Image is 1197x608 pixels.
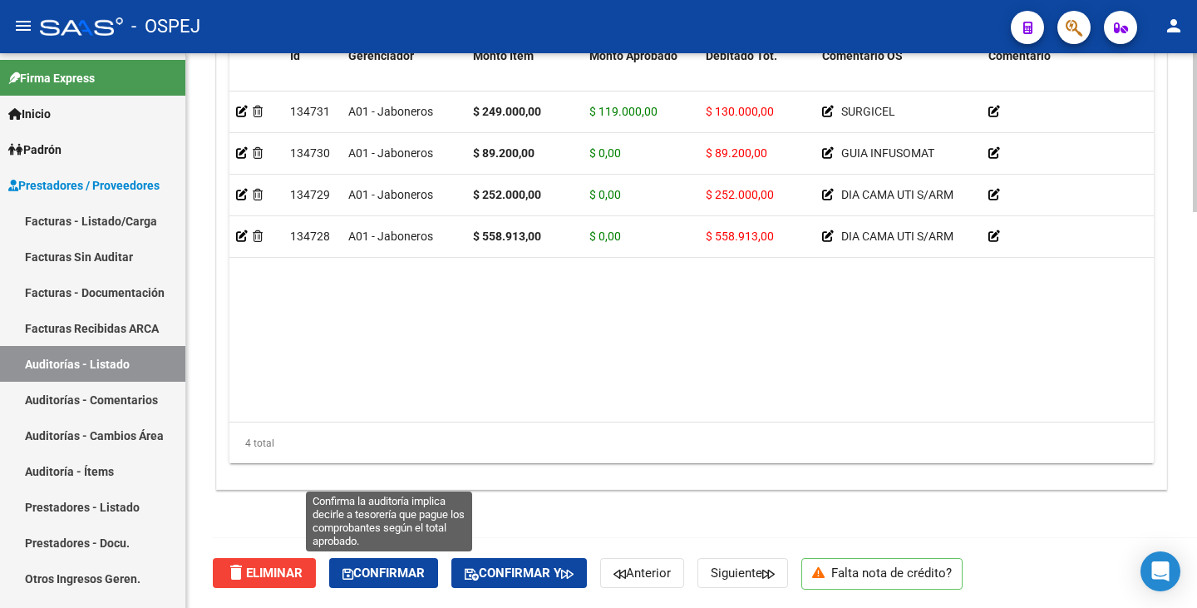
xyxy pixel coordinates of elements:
[473,230,541,243] strong: $ 558.913,00
[841,230,953,243] span: DIA CAMA UTI S/ARM
[8,105,51,123] span: Inicio
[451,558,587,588] button: Confirmar y
[589,230,621,243] span: $ 0,00
[8,176,160,195] span: Prestadores / Proveedores
[699,38,815,111] datatable-header-cell: Debitado Tot.
[329,558,438,588] button: Confirmar
[466,38,583,111] datatable-header-cell: Monto Item
[283,38,342,111] datatable-header-cell: Id
[348,146,433,160] span: A01 - Jaboneros
[706,105,774,118] span: $ 130.000,00
[822,49,903,62] span: Comentario OS
[706,49,777,62] span: Debitado Tot.
[1164,16,1184,36] mat-icon: person
[589,105,658,118] span: $ 119.000,00
[290,188,330,201] span: 134729
[473,188,541,201] strong: $ 252.000,00
[131,8,200,45] span: - OSPEJ
[290,230,330,243] span: 134728
[348,230,433,243] span: A01 - Jaboneros
[589,146,621,160] span: $ 0,00
[613,566,671,581] span: Anterior
[589,49,677,62] span: Monto Aprobado
[342,38,466,111] datatable-header-cell: Gerenciador
[801,558,963,590] p: Falta nota de crédito?
[589,188,621,201] span: $ 0,00
[13,16,33,36] mat-icon: menu
[348,105,433,118] span: A01 - Jaboneros
[348,188,433,201] span: A01 - Jaboneros
[465,566,574,581] span: Confirmar y
[706,188,774,201] span: $ 252.000,00
[213,558,316,588] button: Eliminar
[8,69,95,87] span: Firma Express
[841,188,953,201] span: DIA CAMA UTI S/ARM
[342,566,425,581] span: Confirmar
[1140,551,1180,591] div: Open Intercom Messenger
[982,38,1148,111] datatable-header-cell: Comentario
[583,38,699,111] datatable-header-cell: Monto Aprobado
[290,105,330,118] span: 134731
[226,562,246,582] mat-icon: delete
[711,566,775,581] span: Siguiente
[706,230,774,243] span: $ 558.913,00
[841,105,895,118] span: SURGICEL
[229,423,1154,464] div: 4 total
[473,146,534,160] strong: $ 89.200,00
[988,49,1051,62] span: Comentario
[706,146,767,160] span: $ 89.200,00
[473,49,534,62] span: Monto Item
[600,558,684,588] button: Anterior
[841,146,934,160] span: GUIA INFUSOMAT
[226,566,303,581] span: Eliminar
[348,49,414,62] span: Gerenciador
[290,146,330,160] span: 134730
[8,141,62,159] span: Padrón
[697,558,788,588] button: Siguiente
[473,105,541,118] strong: $ 249.000,00
[290,49,300,62] span: Id
[815,38,982,111] datatable-header-cell: Comentario OS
